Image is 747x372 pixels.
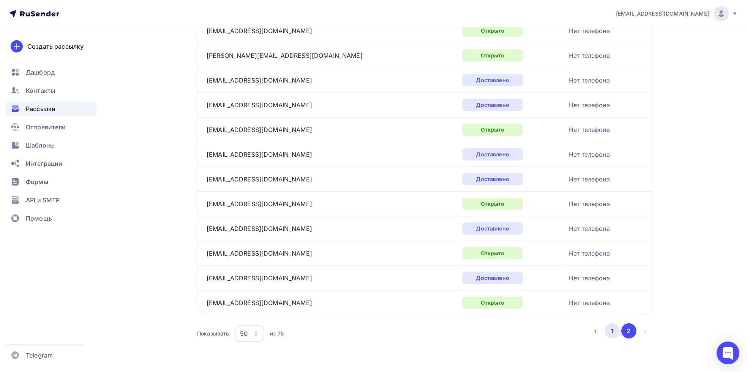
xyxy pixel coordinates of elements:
a: [EMAIL_ADDRESS][DOMAIN_NAME] [207,175,312,183]
div: Нет телефона [569,249,610,258]
a: Формы [6,174,96,189]
div: Доставлено [462,148,523,161]
ul: Pagination [588,323,653,339]
a: [PERSON_NAME][EMAIL_ADDRESS][DOMAIN_NAME] [207,52,363,59]
a: Дашборд [6,65,96,80]
a: [EMAIL_ADDRESS][DOMAIN_NAME] [207,200,312,208]
span: API и SMTP [26,196,60,205]
div: Нет телефона [569,150,610,159]
span: Отправители [26,122,66,132]
a: [EMAIL_ADDRESS][DOMAIN_NAME] [207,274,312,282]
div: Нет телефона [569,273,610,283]
div: Открыто [462,25,523,37]
div: Нет телефона [569,26,610,35]
span: [EMAIL_ADDRESS][DOMAIN_NAME] [616,10,709,17]
div: Показывать [197,330,229,337]
div: Нет телефона [569,298,610,307]
div: Нет телефона [569,199,610,208]
a: [EMAIL_ADDRESS][DOMAIN_NAME] [207,250,312,257]
div: Нет телефона [569,125,610,134]
div: Нет телефона [569,175,610,184]
a: [EMAIL_ADDRESS][DOMAIN_NAME] [207,76,312,84]
div: Создать рассылку [27,42,84,51]
div: Доставлено [462,173,523,185]
a: Контакты [6,83,96,98]
div: из 75 [270,330,284,337]
div: 50 [240,329,248,338]
a: Отправители [6,119,96,135]
div: Доставлено [462,99,523,111]
span: Дашборд [26,68,55,77]
button: Go to previous page [588,323,603,339]
a: [EMAIL_ADDRESS][DOMAIN_NAME] [207,126,312,134]
div: Нет телефона [569,76,610,85]
button: Go to page 1 [605,323,620,339]
div: Открыто [462,297,523,309]
span: Интеграции [26,159,62,168]
div: Доставлено [462,223,523,235]
a: Шаблоны [6,138,96,153]
span: Рассылки [26,104,55,113]
a: [EMAIL_ADDRESS][DOMAIN_NAME] [207,151,312,158]
a: [EMAIL_ADDRESS][DOMAIN_NAME] [207,27,312,35]
div: Нет телефона [569,224,610,233]
a: [EMAIL_ADDRESS][DOMAIN_NAME] [616,6,738,21]
a: [EMAIL_ADDRESS][DOMAIN_NAME] [207,299,312,307]
a: [EMAIL_ADDRESS][DOMAIN_NAME] [207,101,312,109]
button: 50 [234,325,265,342]
div: Нет телефона [569,51,610,60]
a: [EMAIL_ADDRESS][DOMAIN_NAME] [207,225,312,232]
div: Нет телефона [569,100,610,110]
div: Доставлено [462,272,523,284]
span: Шаблоны [26,141,55,150]
span: Telegram [26,351,53,360]
span: Контакты [26,86,55,95]
a: Рассылки [6,101,96,116]
button: Go to page 2 [621,323,636,339]
span: Формы [26,177,48,186]
div: Открыто [462,124,523,136]
div: Открыто [462,49,523,62]
div: Открыто [462,198,523,210]
span: Помощь [26,214,52,223]
div: Доставлено [462,74,523,86]
div: Открыто [462,247,523,259]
